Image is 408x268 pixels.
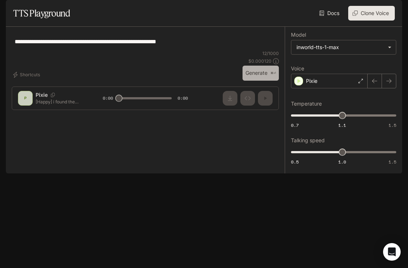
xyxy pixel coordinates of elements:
[291,40,396,54] div: inworld-tts-1-max
[270,71,276,76] p: ⌘⏎
[248,58,272,64] p: $ 0.000120
[291,101,322,106] p: Temperature
[243,66,279,81] button: Generate⌘⏎
[291,138,325,143] p: Talking speed
[296,44,384,51] div: inworld-tts-1-max
[383,243,401,261] div: Open Intercom Messenger
[291,122,299,128] span: 0.7
[262,50,279,56] p: 12 / 1000
[389,159,396,165] span: 1.5
[291,66,304,71] p: Voice
[389,122,396,128] span: 1.5
[291,32,306,37] p: Model
[348,6,395,21] button: Clone Voice
[291,159,299,165] span: 0.5
[338,122,346,128] span: 1.1
[13,6,70,21] h1: TTS Playground
[318,6,342,21] a: Docs
[6,4,19,17] button: open drawer
[338,159,346,165] span: 1.0
[306,77,317,85] p: Pixie
[12,69,43,81] button: Shortcuts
